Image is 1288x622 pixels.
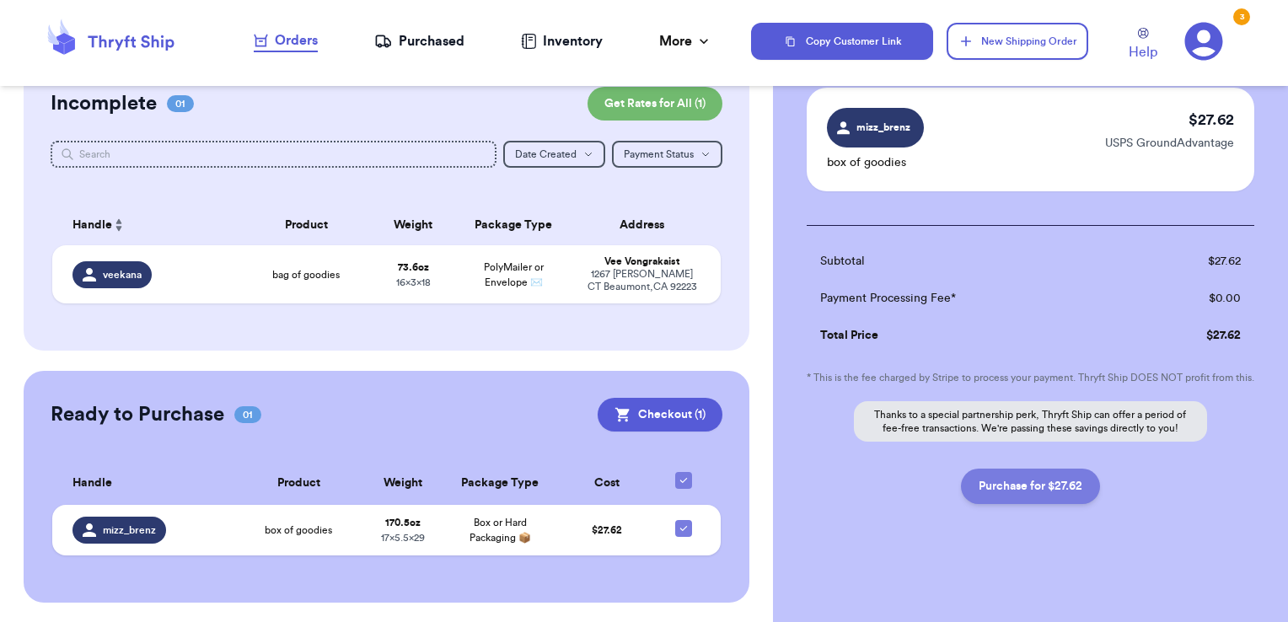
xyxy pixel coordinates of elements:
span: mizz_brenz [103,523,156,537]
span: mizz_brenz [855,120,912,135]
span: bag of goodies [272,268,340,282]
div: Vee Vongrakaist [584,255,701,268]
span: PolyMailer or Envelope ✉️ [484,262,544,287]
span: veekana [103,268,142,282]
button: New Shipping Order [947,23,1088,60]
th: Package Type [442,462,559,505]
a: 3 [1184,22,1223,61]
span: Handle [72,217,112,234]
strong: 170.5 oz [385,517,421,528]
button: Date Created [503,141,605,168]
td: Subtotal [807,243,1131,280]
td: Total Price [807,317,1131,354]
button: Purchase for $27.62 [961,469,1100,504]
span: 17 x 5.5 x 29 [381,533,425,543]
th: Address [574,205,722,245]
span: Payment Status [624,149,694,159]
td: Payment Processing Fee* [807,280,1131,317]
span: $ 27.62 [592,525,622,535]
th: Package Type [453,205,574,245]
h2: Ready to Purchase [51,401,224,428]
button: Checkout (1) [598,398,722,432]
a: Help [1129,28,1157,62]
td: $ 27.62 [1131,317,1254,354]
div: More [659,31,712,51]
button: Copy Customer Link [751,23,933,60]
span: 01 [234,406,261,423]
button: Payment Status [612,141,722,168]
strong: 73.6 oz [398,262,429,272]
span: 01 [167,95,194,112]
td: $ 0.00 [1131,280,1254,317]
span: box of goodies [265,523,332,537]
div: Orders [254,30,318,51]
a: Inventory [521,31,603,51]
th: Weight [373,205,453,245]
div: 1267 [PERSON_NAME] CT Beaumont , CA 92223 [584,268,701,293]
a: Orders [254,30,318,52]
span: Help [1129,42,1157,62]
th: Cost [559,462,657,505]
p: box of goodies [827,154,924,171]
span: Box or Hard Packaging 📦 [470,517,531,543]
button: Get Rates for All (1) [588,87,722,121]
p: Thanks to a special partnership perk, Thryft Ship can offer a period of fee-free transactions. We... [854,401,1207,442]
span: Date Created [515,149,577,159]
h2: Incomplete [51,90,157,117]
p: * This is the fee charged by Stripe to process your payment. Thryft Ship DOES NOT profit from this. [807,371,1254,384]
th: Weight [363,462,441,505]
button: Sort ascending [112,215,126,235]
td: $ 27.62 [1131,243,1254,280]
p: $ 27.62 [1189,108,1234,131]
span: Handle [72,475,112,492]
a: Purchased [374,31,464,51]
th: Product [233,462,363,505]
div: 3 [1233,8,1250,25]
th: Product [239,205,373,245]
input: Search [51,141,497,168]
p: USPS GroundAdvantage [1105,135,1234,152]
span: 16 x 3 x 18 [396,277,431,287]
